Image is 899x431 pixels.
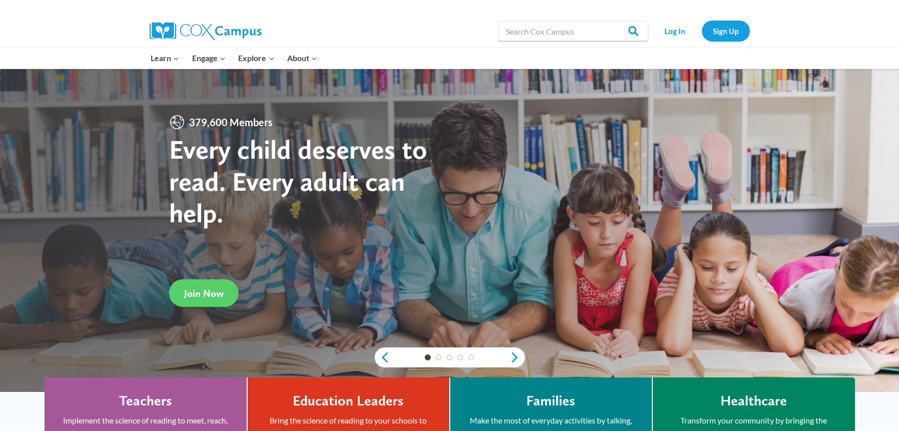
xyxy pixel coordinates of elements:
nav: Primary Navigation [145,48,324,69]
h4: Families [526,392,575,409]
a: 3 [447,354,453,360]
a: Log In [653,21,697,41]
h4: Healthcare [720,392,787,409]
a: previous [375,351,390,363]
a: Sign Up [702,21,750,41]
a: 2 [436,354,442,360]
a: 5 [468,354,474,360]
a: Join Now [169,279,239,307]
a: 4 [457,354,463,360]
strong: Every child deserves to read. Every adult can help. [169,133,427,229]
a: 1 [425,354,431,360]
span: Learn [151,52,179,65]
a: next [510,351,525,363]
span: Engage [192,52,226,65]
h4: Teachers [119,392,172,409]
span: 379,600 Members [185,114,277,130]
img: Cox Campus [150,22,262,40]
nav: Secondary Navigation [653,21,750,41]
span: About [287,52,317,65]
div: content slider buttons [375,347,525,367]
span: Join Now [184,287,224,299]
input: Search Cox Campus [498,21,648,41]
h4: Education Leaders [293,392,404,409]
span: Explore [238,52,274,65]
